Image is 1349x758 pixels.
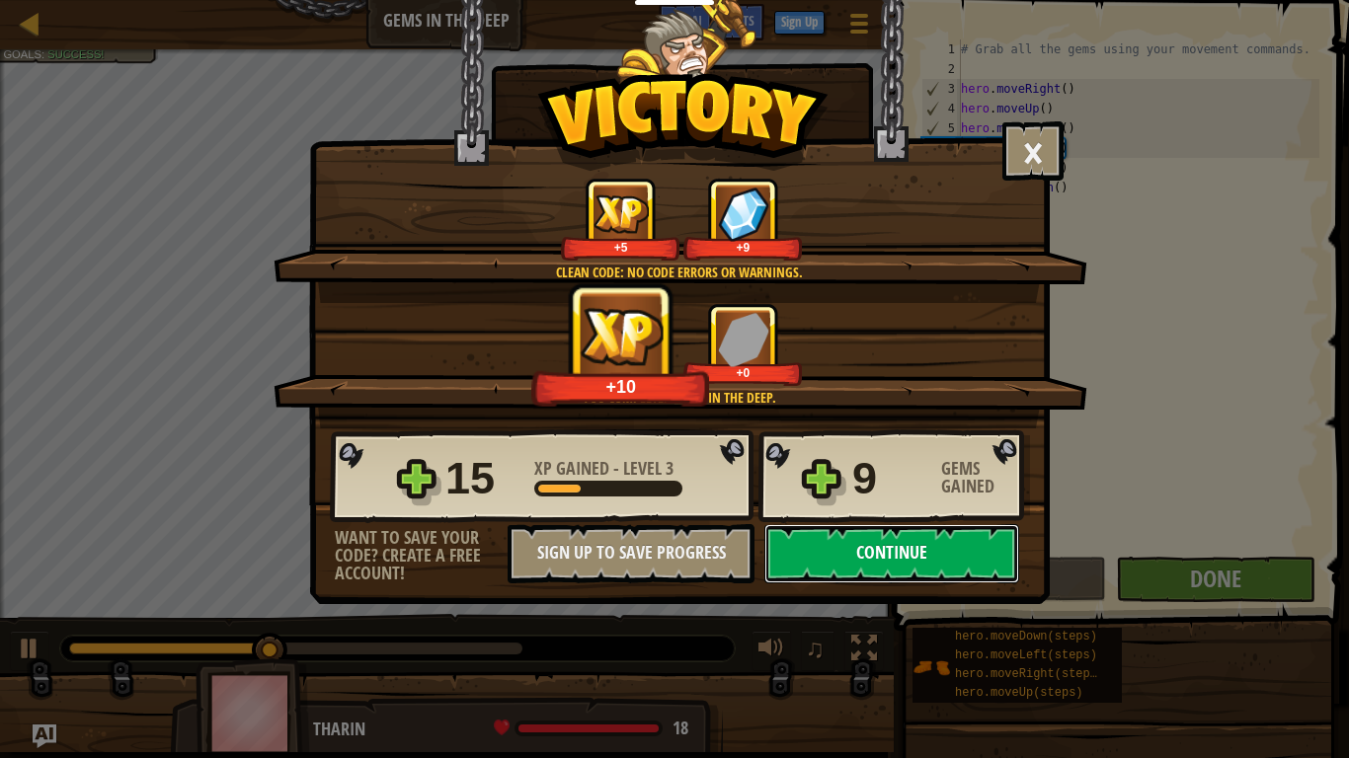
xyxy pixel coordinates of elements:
[565,240,676,255] div: +5
[718,187,769,241] img: Gems Gained
[1002,121,1064,181] button: ×
[534,460,674,478] div: -
[687,365,799,380] div: +0
[537,73,829,172] img: Victory
[764,524,1019,583] button: Continue
[367,388,991,408] div: You completed Gems in the Deep.
[534,456,613,481] span: XP Gained
[537,375,705,398] div: +10
[941,460,1030,495] div: Gems Gained
[335,529,508,582] div: Want to save your code? Create a free account!
[594,194,649,233] img: XP Gained
[580,307,663,365] img: XP Gained
[718,312,769,366] img: Gems Gained
[666,456,674,481] span: 3
[687,240,799,255] div: +9
[445,447,522,510] div: 15
[508,524,754,583] button: Sign Up to Save Progress
[619,456,666,481] span: Level
[852,447,929,510] div: 9
[367,263,991,282] div: Clean code: no code errors or warnings.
